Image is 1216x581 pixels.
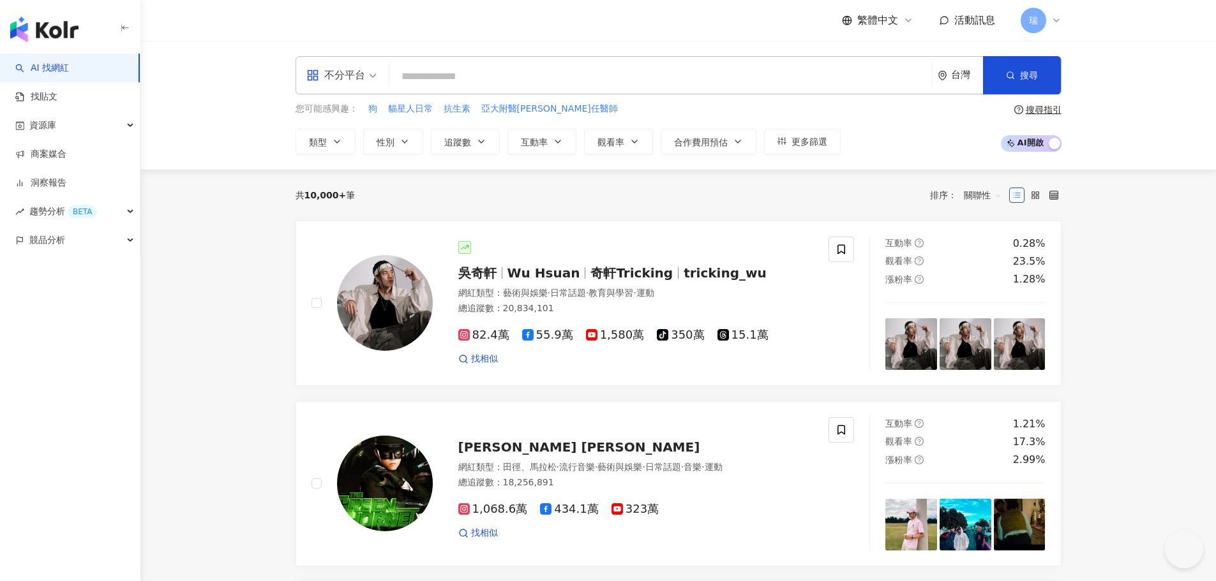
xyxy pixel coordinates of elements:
span: question-circle [915,419,924,428]
button: 性別 [363,129,423,154]
button: 狗 [368,102,378,116]
span: Wu Hsuan [507,265,580,281]
span: 55.9萬 [522,328,573,342]
span: 運動 [636,288,654,298]
button: 類型 [296,129,356,154]
span: · [586,288,589,298]
div: 不分平台 [306,65,365,85]
span: question-circle [915,455,924,464]
div: 1.21% [1013,417,1046,431]
span: 日常話題 [550,288,586,298]
span: 互動率 [885,418,912,429]
span: 找相似 [471,353,498,365]
div: 搜尋指引 [1026,105,1062,115]
span: rise [15,207,24,216]
span: question-circle [915,256,924,265]
span: 趨勢分析 [29,197,97,226]
span: 82.4萬 [458,328,509,342]
a: 找貼文 [15,91,57,103]
span: 奇軒Tricking [590,265,673,281]
a: KOL Avatar[PERSON_NAME] [PERSON_NAME]網紅類型：田徑、馬拉松·流行音樂·藝術與娛樂·日常話題·音樂·運動總追蹤數：18,256,8911,068.6萬434.... [296,401,1062,566]
span: 吳奇軒 [458,265,497,281]
a: 找相似 [458,353,498,365]
div: 共 筆 [296,190,356,200]
span: · [548,288,550,298]
span: 藝術與娛樂 [503,288,548,298]
span: 漲粉率 [885,274,912,284]
img: KOL Avatar [337,436,433,531]
div: 23.5% [1013,254,1046,268]
img: post-image [885,499,937,550]
span: 您可能感興趣： [296,103,358,115]
span: · [633,288,636,298]
span: 流行音樂 [559,462,595,472]
span: question-circle [915,275,924,284]
button: 互動率 [507,129,576,154]
img: post-image [994,318,1046,370]
span: 貓星人日常 [388,103,433,115]
span: · [642,462,645,472]
span: · [702,462,704,472]
a: 商案媒合 [15,148,66,161]
span: 434.1萬 [540,503,599,516]
div: 總追蹤數 ： 20,834,101 [458,302,814,315]
span: 藝術與娛樂 [597,462,642,472]
div: 0.28% [1013,237,1046,251]
span: 日常話題 [645,462,681,472]
span: 15.1萬 [717,328,769,342]
span: 類型 [309,137,327,147]
span: question-circle [915,437,924,446]
span: 搜尋 [1020,70,1038,80]
div: 台灣 [951,70,983,80]
button: 更多篩選 [764,129,841,154]
div: 網紅類型 ： [458,461,814,474]
span: 更多篩選 [792,136,827,147]
button: 亞大附醫[PERSON_NAME]任醫師 [481,102,619,116]
div: 排序： [930,185,1009,205]
button: 搜尋 [983,56,1061,94]
span: 互動率 [521,137,548,147]
span: 互動率 [885,238,912,248]
span: 漲粉率 [885,455,912,465]
a: searchAI 找網紅 [15,62,69,75]
span: 合作費用預估 [674,137,728,147]
span: 競品分析 [29,226,65,254]
span: 田徑、馬拉松 [503,462,557,472]
span: 音樂 [684,462,702,472]
span: 抗生素 [444,103,470,115]
span: [PERSON_NAME] [PERSON_NAME] [458,439,700,455]
span: 追蹤數 [444,137,471,147]
a: KOL Avatar吳奇軒Wu Hsuan奇軒Trickingtricking_wu網紅類型：藝術與娛樂·日常話題·教育與學習·運動總追蹤數：20,834,10182.4萬55.9萬1,580萬... [296,221,1062,386]
button: 貓星人日常 [387,102,433,116]
button: 追蹤數 [431,129,500,154]
span: 找相似 [471,527,498,540]
span: 觀看率 [597,137,624,147]
img: post-image [994,499,1046,550]
div: 2.99% [1013,453,1046,467]
span: question-circle [1014,105,1023,114]
span: 繁體中文 [857,13,898,27]
button: 合作費用預估 [661,129,756,154]
span: 關聯性 [964,185,1002,205]
button: 觀看率 [584,129,653,154]
img: logo [10,17,79,42]
a: 找相似 [458,527,498,540]
img: KOL Avatar [337,255,433,351]
span: question-circle [915,239,924,247]
span: 323萬 [612,503,659,516]
span: 運動 [705,462,723,472]
div: BETA [68,205,97,218]
span: 教育與學習 [589,288,633,298]
span: 性別 [377,137,394,147]
img: post-image [940,318,991,370]
span: 瑞 [1029,13,1038,27]
div: 1.28% [1013,272,1046,286]
span: 350萬 [657,328,704,342]
span: · [681,462,684,472]
img: post-image [885,318,937,370]
span: appstore [306,69,319,82]
div: 網紅類型 ： [458,287,814,300]
span: 狗 [368,103,377,115]
span: 亞大附醫[PERSON_NAME]任醫師 [481,103,618,115]
span: 觀看率 [885,436,912,446]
